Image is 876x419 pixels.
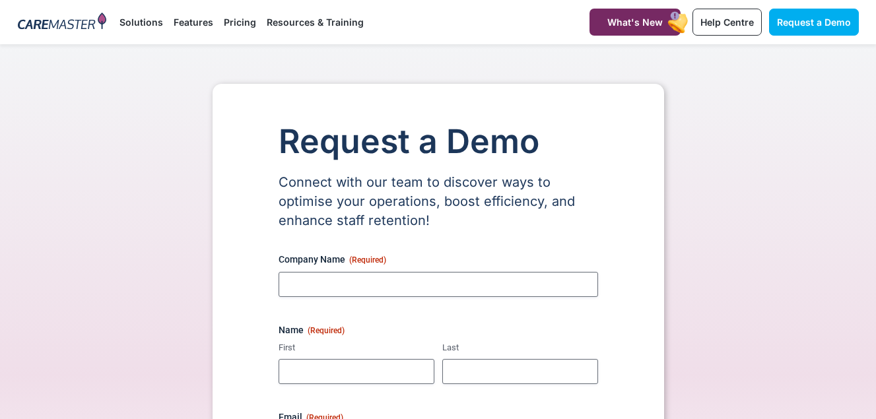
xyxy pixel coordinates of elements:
h1: Request a Demo [279,123,598,160]
p: Connect with our team to discover ways to optimise your operations, boost efficiency, and enhance... [279,173,598,230]
span: (Required) [349,255,386,265]
label: Company Name [279,253,598,266]
img: CareMaster Logo [18,13,107,32]
a: What's New [590,9,681,36]
label: First [279,342,434,354]
span: Request a Demo [777,16,851,28]
span: (Required) [308,326,345,335]
label: Last [442,342,598,354]
span: What's New [607,16,663,28]
a: Help Centre [692,9,762,36]
span: Help Centre [700,16,754,28]
a: Request a Demo [769,9,859,36]
legend: Name [279,323,345,337]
